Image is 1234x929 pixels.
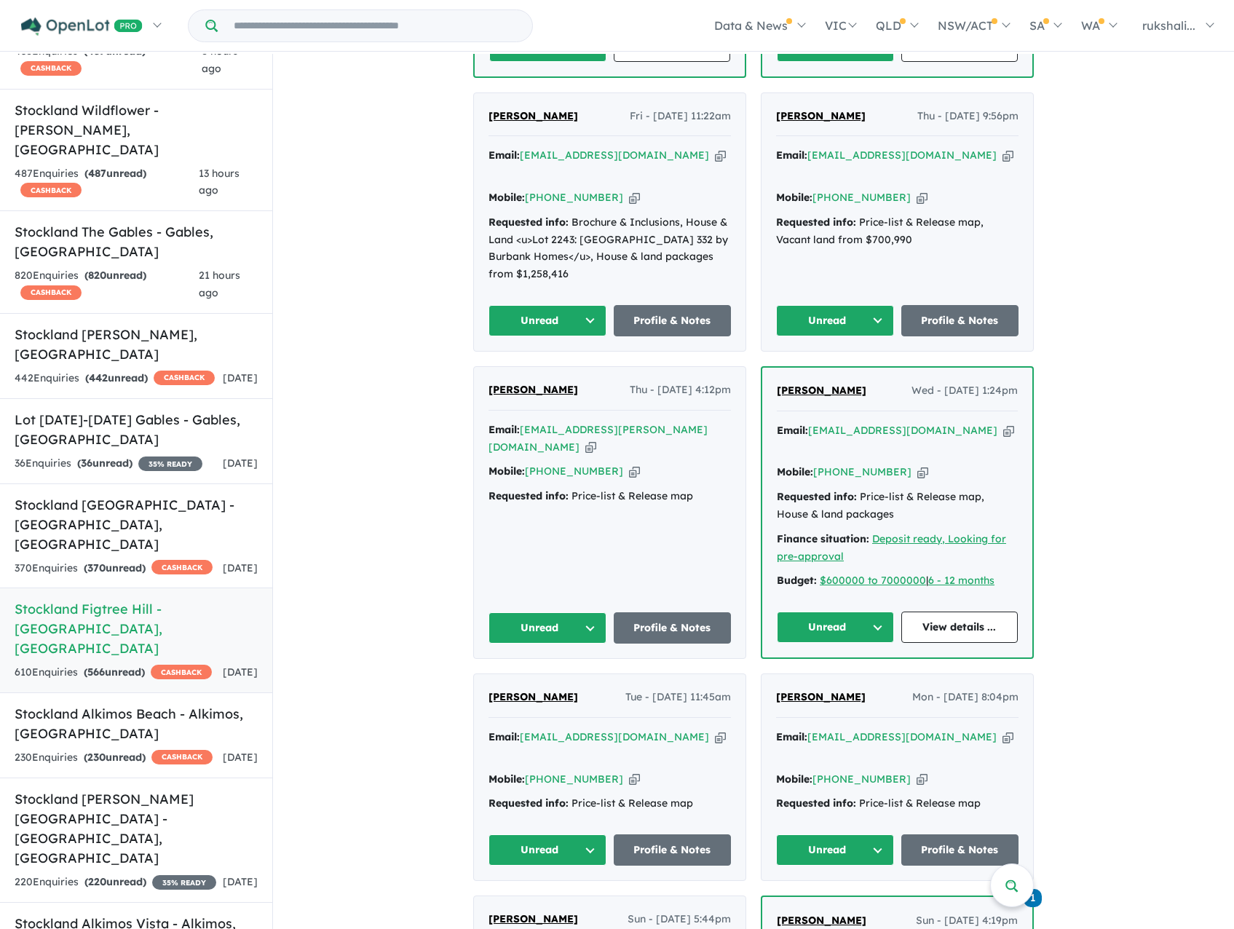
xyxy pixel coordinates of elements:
a: $600000 to 7000000 [820,574,926,587]
a: [PERSON_NAME] [489,108,578,125]
span: [PERSON_NAME] [489,383,578,396]
a: Profile & Notes [614,834,732,866]
h5: Lot [DATE]-[DATE] Gables - Gables , [GEOGRAPHIC_DATA] [15,410,258,449]
span: 220 [88,875,106,888]
span: CASHBACK [151,665,212,679]
strong: Requested info: [489,489,569,502]
a: [PERSON_NAME] [489,689,578,706]
strong: Requested info: [777,490,857,503]
span: 566 [87,665,105,679]
strong: ( unread) [84,561,146,574]
span: CASHBACK [20,285,82,300]
a: [PHONE_NUMBER] [812,191,911,204]
strong: Email: [776,149,807,162]
div: 438 Enquir ies [15,43,202,78]
strong: Requested info: [776,796,856,810]
button: Copy [715,730,726,745]
button: Unread [489,612,606,644]
button: Unread [776,305,894,336]
button: Copy [715,148,726,163]
span: [PERSON_NAME] [776,109,866,122]
a: Profile & Notes [901,834,1019,866]
span: 36 [81,456,92,470]
span: CASHBACK [151,560,213,574]
a: Profile & Notes [614,305,732,336]
button: Copy [1002,148,1013,163]
a: Deposit ready, Looking for pre-approval [777,532,1006,563]
a: [PERSON_NAME] [776,689,866,706]
strong: Mobile: [489,464,525,478]
strong: Email: [489,730,520,743]
a: [PHONE_NUMBER] [813,465,911,478]
span: CASHBACK [151,750,213,764]
a: [EMAIL_ADDRESS][DOMAIN_NAME] [520,730,709,743]
span: 230 [87,751,106,764]
a: [EMAIL_ADDRESS][PERSON_NAME][DOMAIN_NAME] [489,423,708,454]
div: Price-list & Release map [489,795,731,813]
div: Price-list & Release map, Vacant land from $700,990 [776,214,1019,249]
strong: Mobile: [776,191,812,204]
strong: Mobile: [489,191,525,204]
div: Price-list & Release map, House & land packages [777,489,1018,523]
strong: Mobile: [489,772,525,786]
span: 35 % READY [138,456,202,471]
span: 13 hours ago [199,167,240,197]
div: 487 Enquir ies [15,165,199,200]
span: CASHBACK [20,183,82,197]
span: CASHBACK [154,371,215,385]
h5: Stockland Figtree Hill - [GEOGRAPHIC_DATA] , [GEOGRAPHIC_DATA] [15,599,258,658]
span: [PERSON_NAME] [489,109,578,122]
button: Copy [585,440,596,455]
span: 370 [87,561,106,574]
strong: Budget: [777,574,817,587]
button: Copy [1002,730,1013,745]
span: 487 [88,167,106,180]
strong: ( unread) [85,371,148,384]
a: View details ... [901,612,1019,643]
strong: ( unread) [84,875,146,888]
span: 820 [88,269,106,282]
strong: ( unread) [84,269,146,282]
span: [DATE] [223,751,258,764]
h5: Stockland Alkimos Beach - Alkimos , [GEOGRAPHIC_DATA] [15,704,258,743]
strong: Requested info: [489,216,569,229]
input: Try estate name, suburb, builder or developer [221,10,529,41]
a: [PHONE_NUMBER] [525,191,623,204]
h5: Stockland [PERSON_NAME][GEOGRAPHIC_DATA] - [GEOGRAPHIC_DATA] , [GEOGRAPHIC_DATA] [15,789,258,868]
strong: Mobile: [777,465,813,478]
a: [PERSON_NAME] [776,108,866,125]
span: 442 [89,371,108,384]
span: CASHBACK [20,61,82,76]
strong: Email: [777,424,808,437]
span: [DATE] [223,665,258,679]
strong: Email: [489,149,520,162]
span: [DATE] [223,456,258,470]
a: [PHONE_NUMBER] [812,772,911,786]
span: [DATE] [223,371,258,384]
button: Copy [1003,423,1014,438]
a: 6 - 12 months [928,574,994,587]
button: Copy [629,772,640,787]
strong: Requested info: [489,796,569,810]
span: [PERSON_NAME] [489,690,578,703]
div: Price-list & Release map [776,795,1019,813]
div: Price-list & Release map [489,488,731,505]
span: Wed - [DATE] 1:24pm [911,382,1018,400]
span: [DATE] [223,875,258,888]
strong: ( unread) [84,167,146,180]
div: 442 Enquir ies [15,370,215,387]
span: Thu - [DATE] 9:56pm [917,108,1019,125]
div: Brochure & Inclusions, House & Land <u>Lot 2243: [GEOGRAPHIC_DATA] 332 by Burbank Homes</u>, Hous... [489,214,731,283]
strong: ( unread) [84,665,145,679]
a: [PHONE_NUMBER] [525,464,623,478]
span: 8 hours ago [202,44,238,75]
span: Tue - [DATE] 11:45am [625,689,731,706]
span: Sun - [DATE] 5:44pm [628,911,731,928]
button: Copy [917,772,928,787]
div: | [777,572,1018,590]
a: Profile & Notes [901,305,1019,336]
a: [PERSON_NAME] [489,911,578,928]
a: [EMAIL_ADDRESS][DOMAIN_NAME] [807,149,997,162]
div: 610 Enquir ies [15,664,212,681]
